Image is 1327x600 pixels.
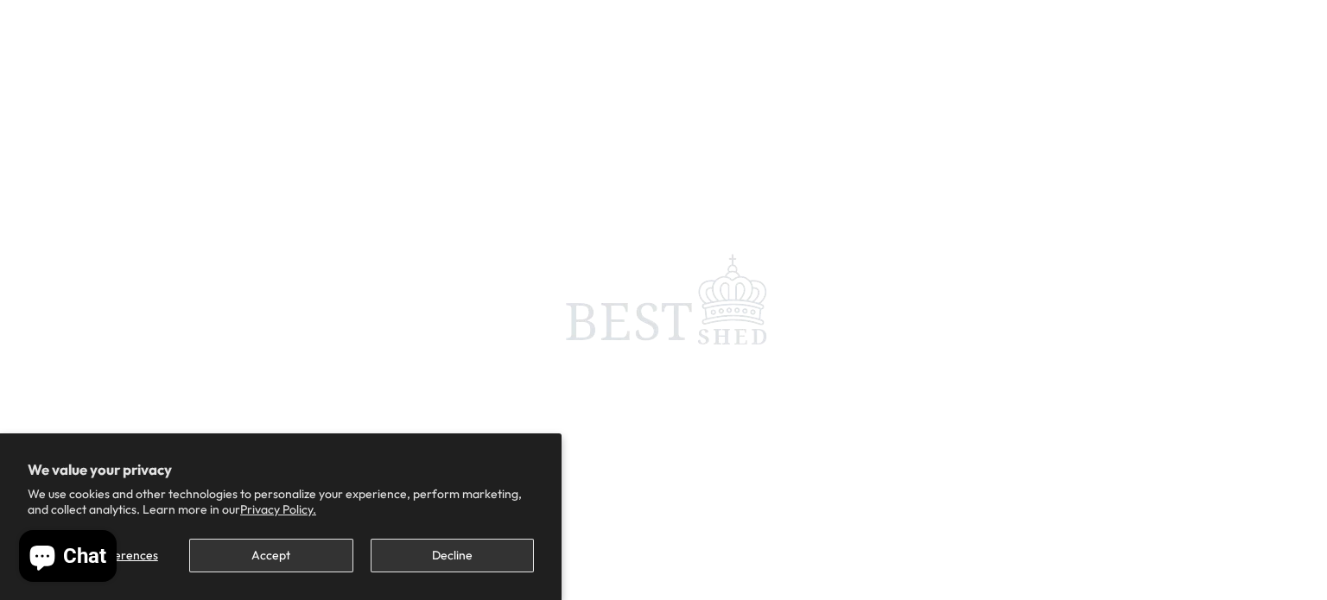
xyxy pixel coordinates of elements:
p: We use cookies and other technologies to personalize your experience, perform marketing, and coll... [28,486,534,517]
h2: We value your privacy [28,461,534,478]
a: Privacy Policy. [240,502,316,517]
button: Decline [371,539,534,572]
inbox-online-store-chat: Shopify online store chat [14,530,122,586]
button: Accept [189,539,352,572]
